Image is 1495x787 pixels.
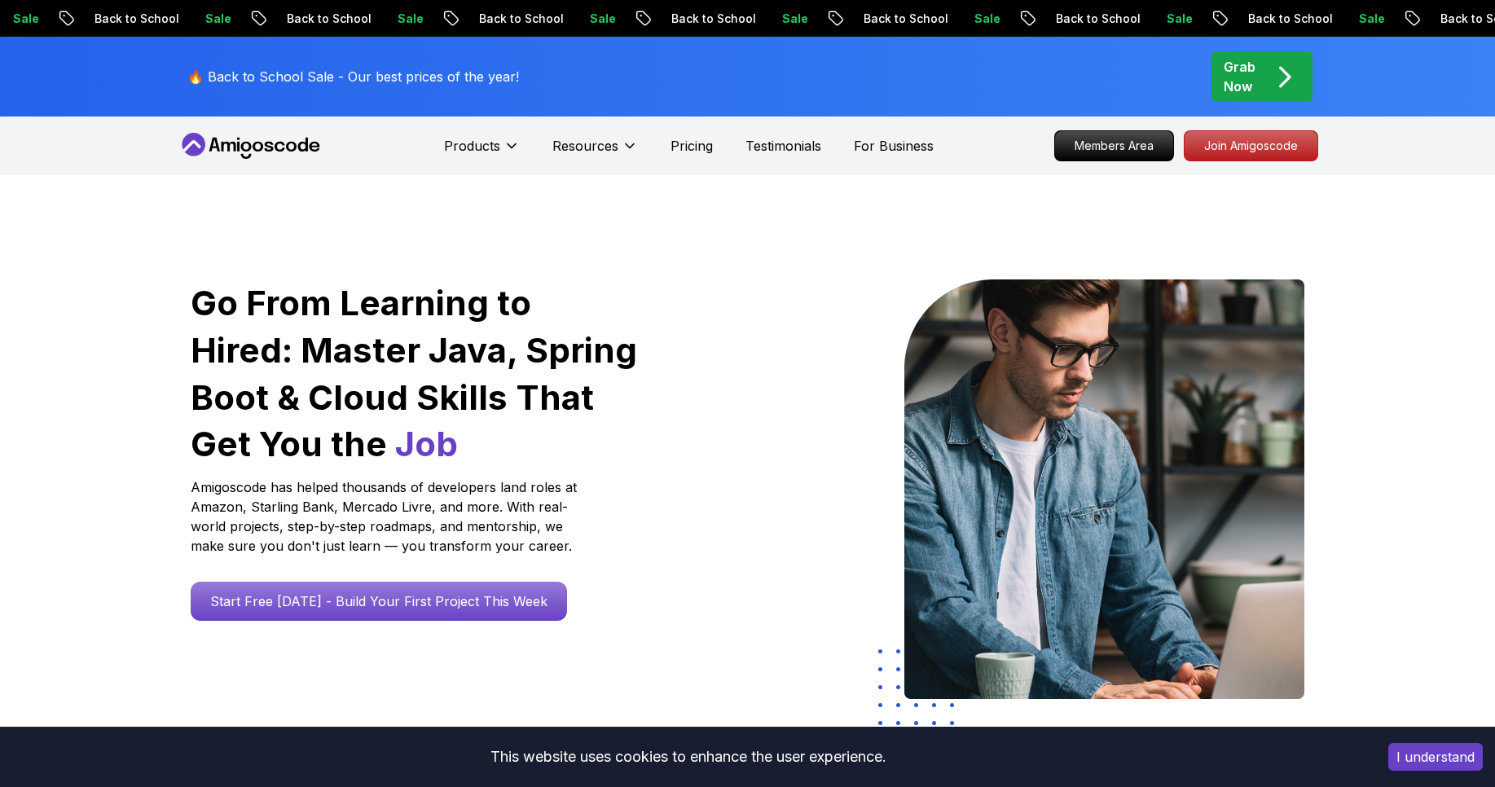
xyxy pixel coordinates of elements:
p: Sale [1269,11,1321,27]
p: Sale [499,11,552,27]
p: Sale [884,11,936,27]
p: Sale [692,11,744,27]
p: Products [444,136,500,156]
p: Sale [1076,11,1128,27]
a: Testimonials [745,136,821,156]
p: Sale [307,11,359,27]
a: Pricing [671,136,713,156]
img: hero [904,279,1304,699]
p: Back to School [965,11,1076,27]
button: Products [444,136,520,169]
p: Grab Now [1224,57,1255,96]
div: This website uses cookies to enhance the user experience. [12,739,1364,775]
span: Job [395,423,458,464]
a: Start Free [DATE] - Build Your First Project This Week [191,582,567,621]
a: For Business [854,136,934,156]
p: Sale [115,11,167,27]
p: Members Area [1055,131,1173,160]
p: Back to School [389,11,499,27]
p: Resources [552,136,618,156]
h1: Go From Learning to Hired: Master Java, Spring Boot & Cloud Skills That Get You the [191,279,640,468]
p: Back to School [1350,11,1461,27]
p: Back to School [196,11,307,27]
p: Back to School [1158,11,1269,27]
p: 🔥 Back to School Sale - Our best prices of the year! [187,67,519,86]
a: Join Amigoscode [1184,130,1318,161]
p: Back to School [773,11,884,27]
p: Back to School [581,11,692,27]
p: Back to School [4,11,115,27]
button: Accept cookies [1388,743,1483,771]
p: Amigoscode has helped thousands of developers land roles at Amazon, Starling Bank, Mercado Livre,... [191,477,582,556]
p: Join Amigoscode [1185,131,1317,160]
button: Resources [552,136,638,169]
a: Members Area [1054,130,1174,161]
